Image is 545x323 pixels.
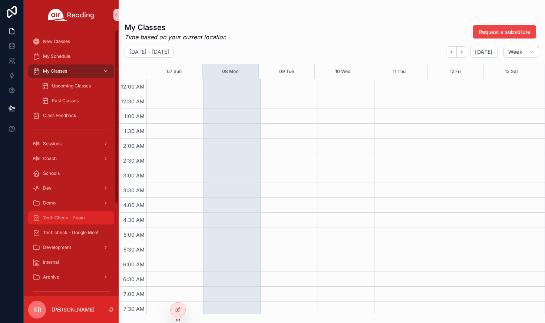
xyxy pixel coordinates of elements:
span: 3:30 AM [121,187,146,193]
span: 6:30 AM [121,276,146,282]
h2: [DATE] – [DATE] [129,48,169,56]
span: 7:00 AM [122,291,146,297]
button: 10 Wed [335,64,350,79]
span: Upcoming Classes [52,83,91,89]
span: 3:00 AM [121,172,146,179]
a: Dev [28,182,114,195]
span: Week [508,49,522,55]
span: Tech Check - Zoom [43,215,85,221]
button: Back [446,46,457,58]
span: 1:30 AM [122,128,146,134]
img: App logo [48,9,95,21]
span: 4:00 AM [121,202,146,208]
h1: My Classes [125,22,226,33]
span: Development [43,244,71,250]
a: Past Classes [37,94,114,107]
a: Archive [28,270,114,284]
span: 1:00 AM [122,113,146,119]
a: Schools [28,167,114,180]
a: Coach [28,152,114,165]
button: 08 Mon [222,64,238,79]
button: 11 Thu [393,64,406,79]
button: Week [503,46,539,58]
a: Class Feedback [28,109,114,122]
button: 12 Fri [450,64,461,79]
a: Tech check - Google Meet [28,226,114,239]
a: Sessions [28,137,114,150]
span: 2:30 AM [121,157,146,164]
a: New Classes [28,35,114,48]
a: Tech Check - Zoom [28,211,114,224]
span: New Classes [43,39,70,44]
span: Past Classes [52,98,79,104]
button: 09 Tue [279,64,294,79]
a: My Classes [28,64,114,78]
span: Sessions [43,141,62,147]
span: Coach [43,156,57,161]
span: 12:30 AM [119,98,146,104]
button: [DATE] [470,46,497,58]
span: My Classes [43,68,67,74]
span: [DATE] [475,49,492,55]
span: My Schedule [43,53,70,59]
span: Demo [43,200,56,206]
span: Tech check - Google Meet [43,230,99,236]
span: Request a substitute [479,28,530,36]
button: Request a substitute [473,25,536,39]
a: Demo [28,196,114,210]
span: Schools [43,170,60,176]
em: Time based on your current location [125,33,226,41]
span: Dev [43,185,52,191]
p: [PERSON_NAME] [52,306,95,313]
span: 5:30 AM [122,246,146,253]
a: Internal [28,256,114,269]
span: KR [33,305,41,314]
span: 12:00 AM [119,83,146,90]
div: scrollable content [24,30,119,296]
button: Next [457,46,467,58]
span: Archive [43,274,59,280]
a: Upcoming Classes [37,79,114,93]
span: 2:00 AM [121,143,146,149]
span: 5:00 AM [122,232,146,238]
span: 6:00 AM [121,261,146,267]
button: 07 Sun [167,64,182,79]
a: My Schedule [28,50,114,63]
span: 4:30 AM [121,217,146,223]
span: 7:30 AM [122,306,146,312]
button: 13 Sat [505,64,518,79]
span: Class Feedback [43,113,76,119]
span: Internal [43,259,59,265]
a: Development [28,241,114,254]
